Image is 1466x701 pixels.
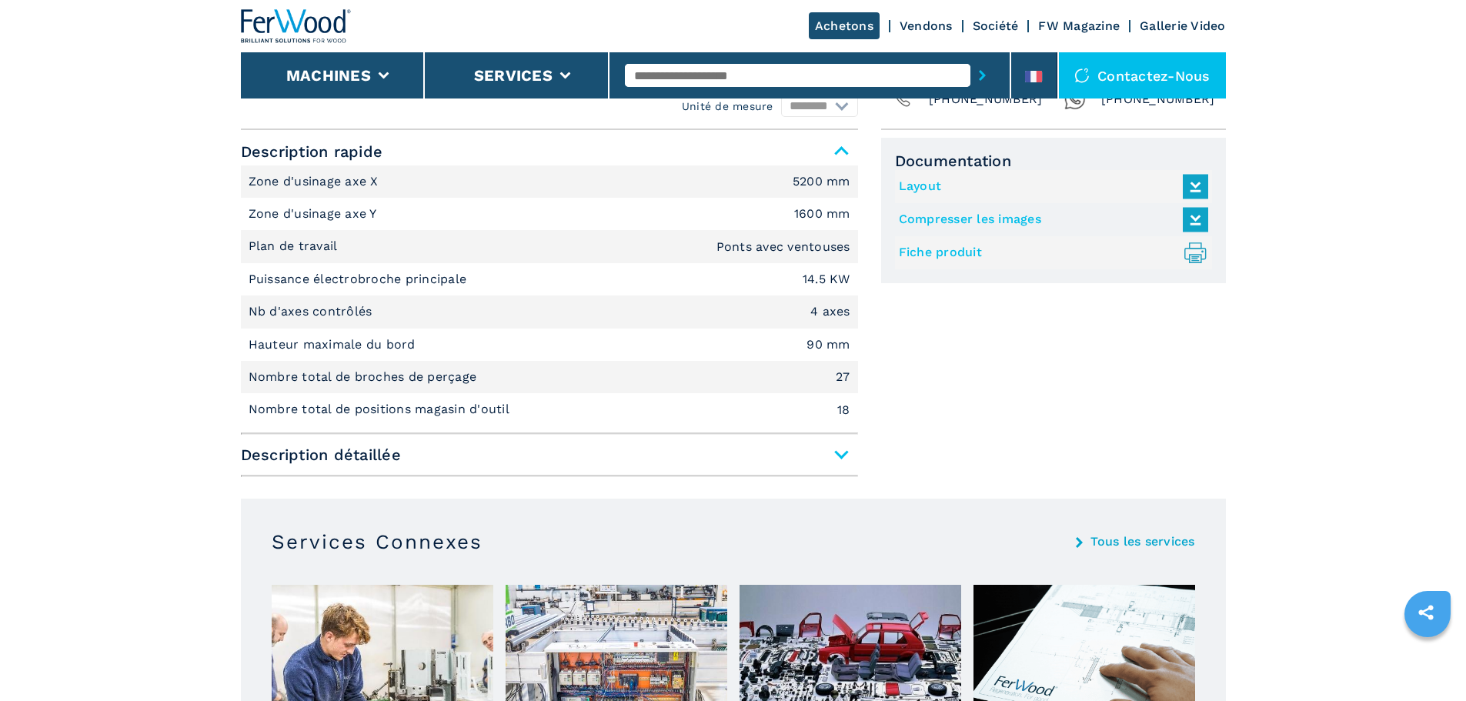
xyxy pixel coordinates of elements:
[249,369,481,386] p: Nombre total de broches de perçage
[895,152,1212,170] span: Documentation
[241,165,858,426] div: Description rapide
[1101,88,1215,110] span: [PHONE_NUMBER]
[1090,536,1194,548] a: Tous les services
[929,88,1043,110] span: [PHONE_NUMBER]
[970,58,994,93] button: submit-button
[794,208,850,220] em: 1600 mm
[249,271,471,288] p: Puissance électrobroche principale
[1074,68,1090,83] img: Contactez-nous
[973,18,1019,33] a: Société
[899,240,1201,265] a: Fiche produit
[806,339,850,351] em: 90 mm
[716,241,850,253] em: Ponts avec ventouses
[899,207,1201,232] a: Compresser les images
[892,88,913,110] img: Phone
[836,371,850,383] em: 27
[900,18,953,33] a: Vendons
[837,404,850,416] em: 18
[810,305,850,318] em: 4 axes
[1407,593,1445,632] a: sharethis
[249,303,376,320] p: Nb d'axes contrôlés
[809,12,880,39] a: Achetons
[272,529,483,554] h3: Services Connexes
[682,98,773,114] em: Unité de mesure
[899,174,1201,199] a: Layout
[1064,88,1086,110] img: Whatsapp
[1059,52,1226,98] div: Contactez-nous
[241,9,352,43] img: Ferwood
[793,175,850,188] em: 5200 mm
[286,66,371,85] button: Machines
[1038,18,1120,33] a: FW Magazine
[249,238,342,255] p: Plan de travail
[241,138,858,165] span: Description rapide
[249,173,382,190] p: Zone d'usinage axe X
[249,336,419,353] p: Hauteur maximale du bord
[803,273,850,285] em: 14.5 KW
[249,401,514,418] p: Nombre total de positions magasin d'outil
[474,66,553,85] button: Services
[241,441,858,469] span: Description détaillée
[1401,632,1454,689] iframe: Chat
[249,205,381,222] p: Zone d'usinage axe Y
[1140,18,1226,33] a: Gallerie Video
